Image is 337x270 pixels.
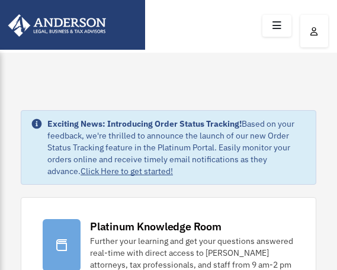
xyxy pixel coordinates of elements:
[90,219,222,234] div: Platinum Knowledge Room
[47,118,242,129] strong: Exciting News: Introducing Order Status Tracking!
[47,118,306,177] div: Based on your feedback, we're thrilled to announce the launch of our new Order Status Tracking fe...
[81,166,173,176] a: Click Here to get started!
